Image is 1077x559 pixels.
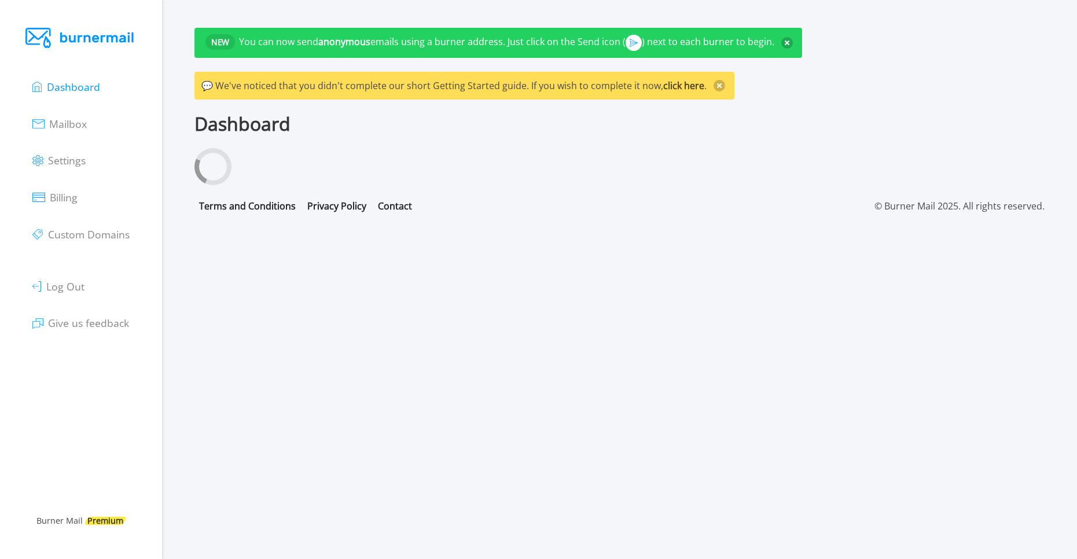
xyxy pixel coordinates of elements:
[32,229,43,240] img: Icon tag
[205,34,235,50] span: NEW
[32,152,86,168] a: Settings
[201,79,707,92] span: 💬 We've noticed that you didn't complete our short Getting Started guide. If you wish to complete...
[85,517,125,525] span: Premium
[46,279,84,293] span: Log Out
[48,153,86,167] span: Settings
[32,318,43,329] img: Icon chat
[50,190,78,204] span: Billing
[239,35,774,48] span: You can now send emails using a burner address. Just click on the Send icon ( ) next to each burn...
[32,281,41,292] img: Icon logout
[48,317,129,330] span: Give us feedback
[32,189,78,205] a: Billing
[32,119,44,128] img: Icon mail
[318,35,370,48] strong: anonymous
[32,115,87,131] a: Mailbox
[32,155,43,166] img: Icon settings
[307,200,366,212] a: Privacy Policy
[194,113,1045,134] div: Dashboard
[663,79,704,92] a: click here
[378,200,412,212] a: Contact
[32,193,45,202] img: Icon billing
[874,199,1045,213] p: © Burner Mail 2025. All rights reserved.
[49,117,87,131] span: Mailbox
[25,28,137,48] img: Burner Mail
[199,200,296,212] a: Terms and Conditions
[32,82,42,92] img: Icon dashboard
[32,226,129,242] a: Custom Domains
[48,227,130,241] span: Custom Domains
[47,80,100,94] span: Dashboard
[14,514,148,527] div: Burner Mail
[32,78,100,94] a: Dashboard
[32,278,84,294] a: Log Out
[630,35,638,51] img: Send Icon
